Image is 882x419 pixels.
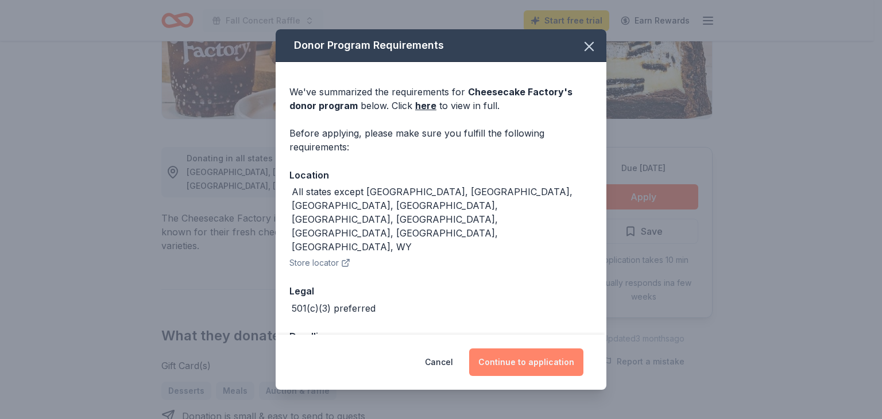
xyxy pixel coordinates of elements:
div: Donor Program Requirements [276,29,606,62]
div: Legal [289,284,593,298]
div: Deadline [289,329,593,344]
div: We've summarized the requirements for below. Click to view in full. [289,85,593,112]
div: 501(c)(3) preferred [292,301,376,315]
button: Cancel [425,348,453,376]
div: All states except [GEOGRAPHIC_DATA], [GEOGRAPHIC_DATA], [GEOGRAPHIC_DATA], [GEOGRAPHIC_DATA], [GE... [292,185,593,254]
div: Before applying, please make sure you fulfill the following requirements: [289,126,593,154]
div: Location [289,168,593,183]
button: Store locator [289,256,350,270]
button: Continue to application [469,348,583,376]
a: here [415,99,436,112]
